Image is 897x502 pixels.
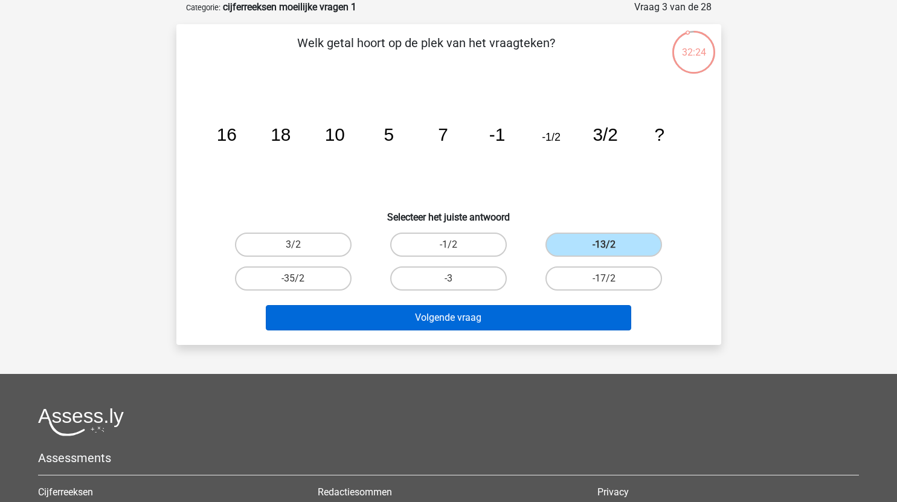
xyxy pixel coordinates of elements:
[489,124,505,144] tspan: -1
[186,3,220,12] small: Categorie:
[545,266,662,291] label: -17/2
[266,305,631,330] button: Volgende vraag
[196,202,702,223] h6: Selecteer het juiste antwoord
[235,266,352,291] label: -35/2
[438,124,448,144] tspan: 7
[597,486,629,498] a: Privacy
[235,233,352,257] label: 3/2
[223,1,356,13] strong: cijferreeksen moeilijke vragen 1
[542,131,561,143] tspan: -1/2
[216,124,236,144] tspan: 16
[390,266,507,291] label: -3
[654,124,664,144] tspan: ?
[318,486,392,498] a: Redactiesommen
[271,124,291,144] tspan: 18
[545,233,662,257] label: -13/2
[390,233,507,257] label: -1/2
[38,408,124,436] img: Assessly logo
[38,486,93,498] a: Cijferreeksen
[593,124,617,144] tspan: 3/2
[324,124,344,144] tspan: 10
[38,451,859,465] h5: Assessments
[671,30,716,60] div: 32:24
[384,124,394,144] tspan: 5
[196,34,657,70] p: Welk getal hoort op de plek van het vraagteken?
